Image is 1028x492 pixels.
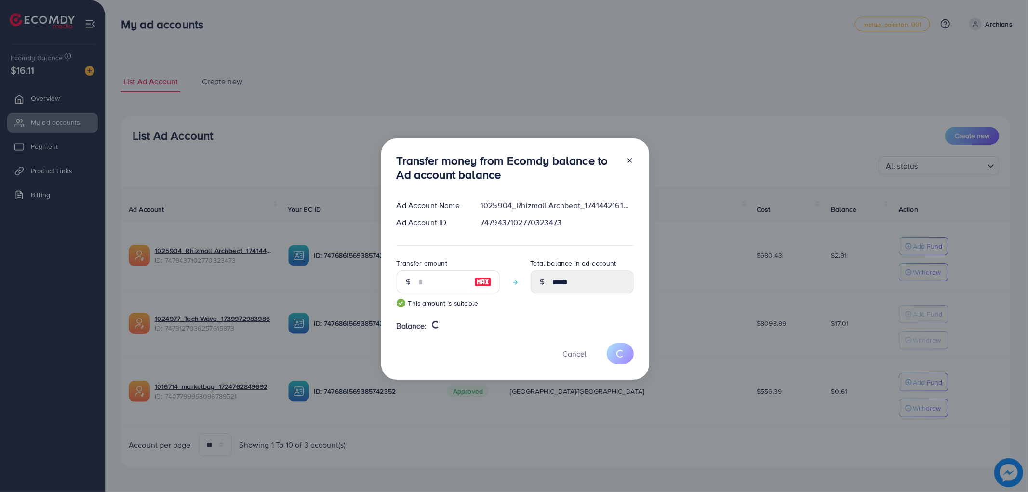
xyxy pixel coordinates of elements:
div: 1025904_Rhizmall Archbeat_1741442161001 [473,200,641,211]
span: Balance: [397,320,427,332]
span: Cancel [563,348,587,359]
div: 7479437102770323473 [473,217,641,228]
img: guide [397,299,405,307]
div: Ad Account ID [389,217,473,228]
img: image [474,276,492,288]
div: Ad Account Name [389,200,473,211]
label: Transfer amount [397,258,447,268]
label: Total balance in ad account [531,258,616,268]
h3: Transfer money from Ecomdy balance to Ad account balance [397,154,618,182]
small: This amount is suitable [397,298,500,308]
button: Cancel [551,343,599,364]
